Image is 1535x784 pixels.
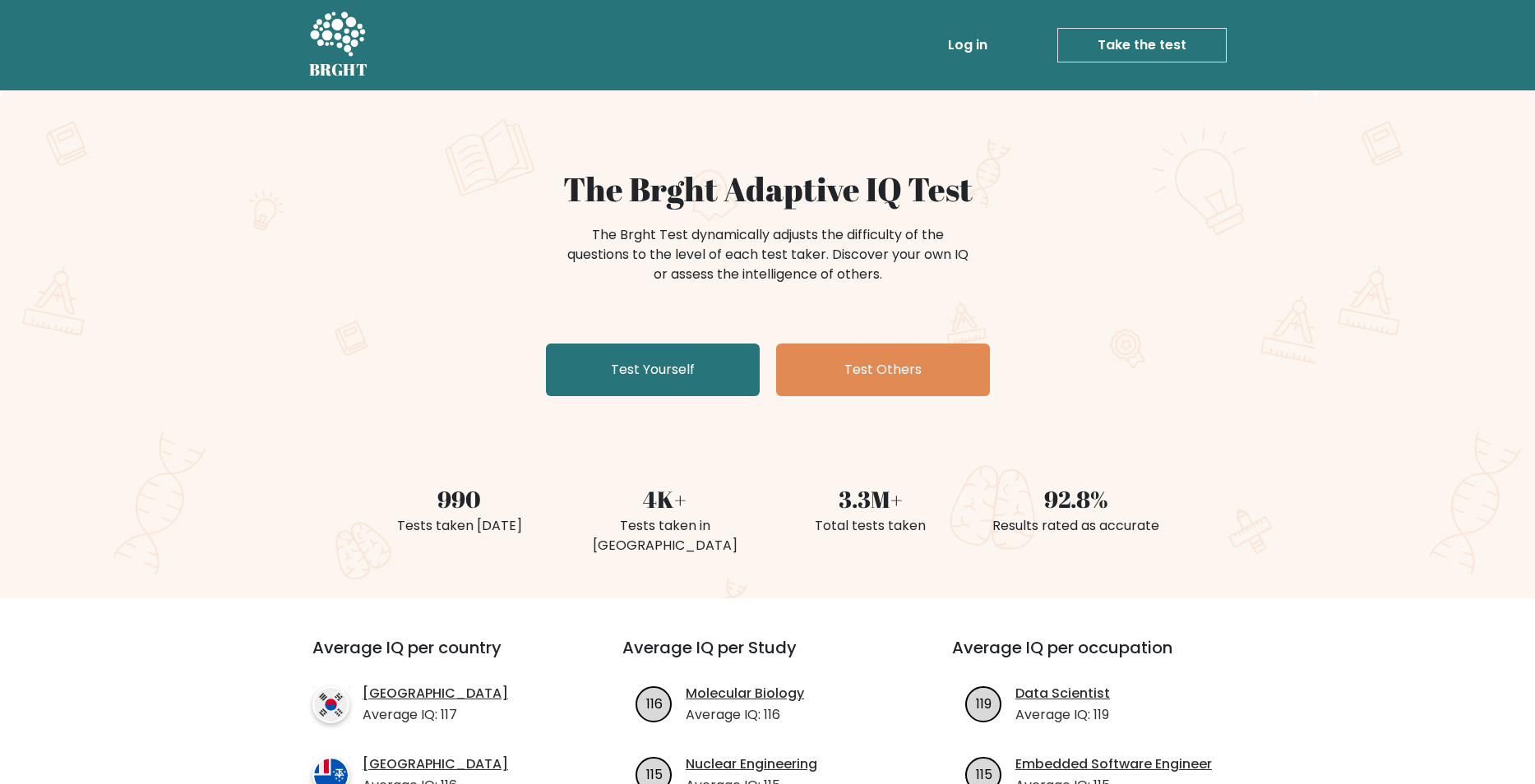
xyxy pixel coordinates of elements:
[778,516,964,536] div: Total tests taken
[363,705,508,725] p: Average IQ: 117
[562,225,973,284] div: The Brght Test dynamically adjusts the difficulty of the questions to the level of each test take...
[312,686,349,723] img: country
[363,754,508,774] a: [GEOGRAPHIC_DATA]
[646,694,663,713] text: 116
[983,516,1169,536] div: Results rated as accurate
[367,482,553,516] div: 990
[1015,684,1110,703] a: Data Scientist
[309,60,368,80] h5: BRGHT
[941,29,994,62] a: Log in
[976,764,992,783] text: 115
[983,482,1169,516] div: 92.8%
[686,705,804,725] p: Average IQ: 116
[686,754,817,774] a: Nuclear Engineering
[976,694,992,713] text: 119
[309,7,368,84] a: BRGHT
[778,482,964,516] div: 3.3M+
[572,482,758,516] div: 4K+
[1015,754,1212,774] a: Embedded Software Engineer
[312,638,563,677] h3: Average IQ per country
[363,684,508,703] a: [GEOGRAPHIC_DATA]
[572,516,758,556] div: Tests taken in [GEOGRAPHIC_DATA]
[686,684,804,703] a: Molecular Biology
[367,516,553,536] div: Tests taken [DATE]
[776,344,990,396] a: Test Others
[1015,705,1110,725] p: Average IQ: 119
[546,344,760,396] a: Test Yourself
[622,638,913,677] h3: Average IQ per Study
[952,638,1242,677] h3: Average IQ per occupation
[646,764,663,783] text: 115
[367,169,1169,209] h1: The Brght Adaptive IQ Test
[1057,28,1227,62] a: Take the test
